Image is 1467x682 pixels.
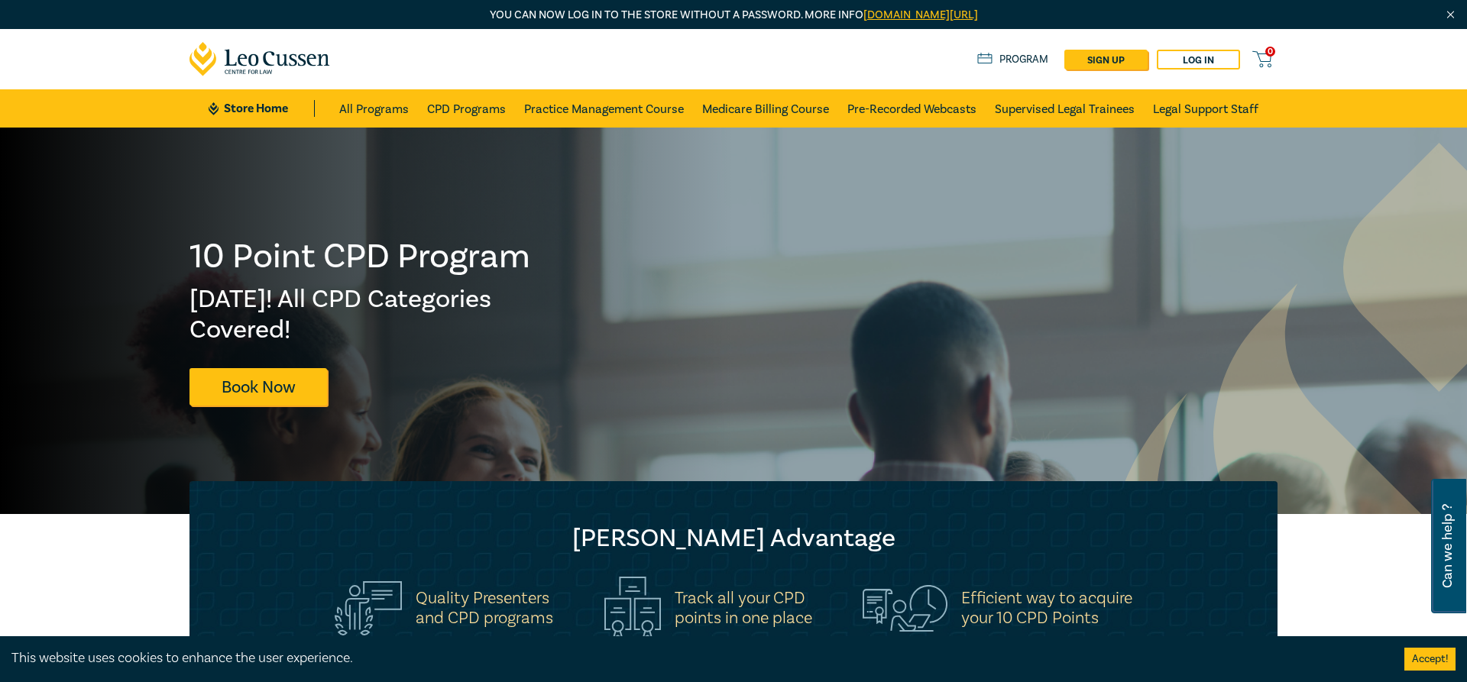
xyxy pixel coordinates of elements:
a: Supervised Legal Trainees [995,89,1135,128]
a: Log in [1157,50,1240,69]
h5: Quality Presenters and CPD programs [416,588,553,628]
a: [DOMAIN_NAME][URL] [863,8,978,22]
img: Track all your CPD<br>points in one place [604,577,661,639]
a: All Programs [339,89,409,128]
a: Book Now [189,368,327,406]
p: You can now log in to the store without a password. More info [189,7,1278,24]
img: Quality Presenters<br>and CPD programs [335,581,402,635]
h1: 10 Point CPD Program [189,237,532,276]
a: CPD Programs [427,89,506,128]
h5: Track all your CPD points in one place [675,588,812,628]
div: This website uses cookies to enhance the user experience. [11,648,1381,668]
span: 0 [1265,47,1275,57]
span: Can we help ? [1440,488,1455,604]
a: Medicare Billing Course [702,89,829,128]
a: Program [977,51,1048,68]
h2: [DATE]! All CPD Categories Covered! [189,284,532,345]
img: Close [1444,8,1457,21]
a: Pre-Recorded Webcasts [847,89,976,128]
a: Legal Support Staff [1153,89,1258,128]
a: Store Home [209,100,315,117]
button: Accept cookies [1404,648,1456,671]
img: Efficient way to acquire<br>your 10 CPD Points [863,585,947,631]
a: Practice Management Course [524,89,684,128]
h5: Efficient way to acquire your 10 CPD Points [961,588,1132,628]
h2: [PERSON_NAME] Advantage [220,523,1247,554]
a: sign up [1064,50,1148,69]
